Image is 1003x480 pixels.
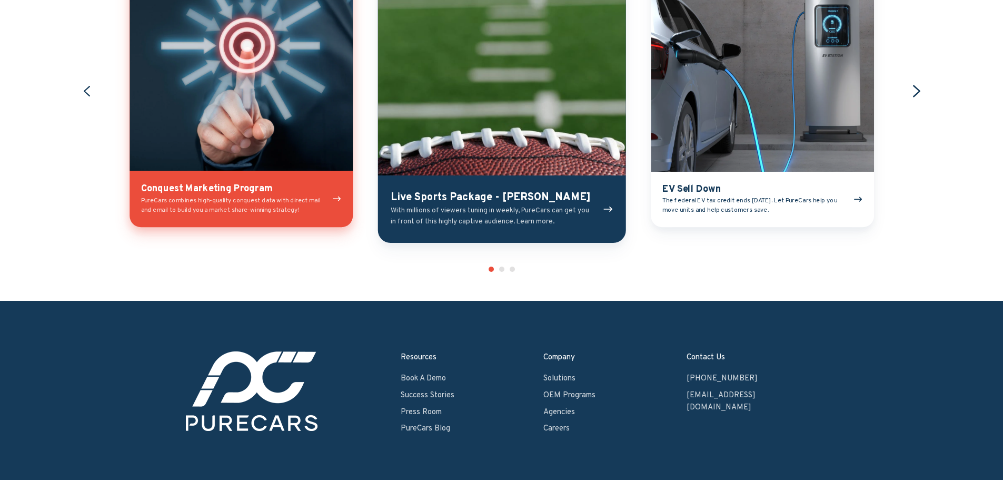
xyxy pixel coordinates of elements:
a: Company [543,352,575,363]
a: Press Room [401,407,442,417]
a: Contact Us [687,352,725,363]
button: Next slide [909,84,924,99]
a: PureCars Blog [401,424,450,434]
li: [EMAIL_ADDRESS][DOMAIN_NAME] [687,389,817,414]
button: Go to slide 2 [499,267,504,272]
img: PureCars Footer Logo [186,351,317,431]
a: Success Stories [401,390,454,400]
button: Go to slide 3 [510,267,515,272]
a: OEM Programs [543,390,595,400]
a: Solutions [543,374,575,384]
a: [PHONE_NUMBER] [687,374,758,384]
a: Book A Demo [401,374,446,384]
button: Go to slide 1 [489,267,494,272]
button: Go to last slide [81,85,93,97]
a: Resources [401,352,436,363]
a: Agencies [543,407,575,417]
a: Careers [543,424,570,434]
